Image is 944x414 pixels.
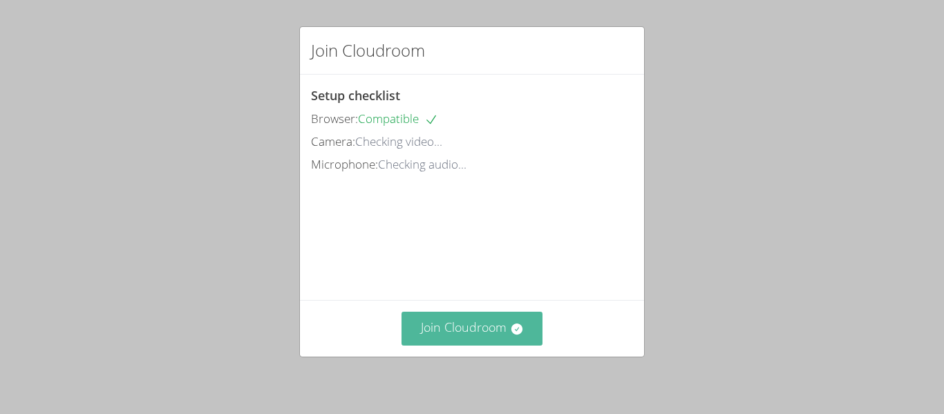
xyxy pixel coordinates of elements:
span: Checking video... [355,133,442,149]
button: Join Cloudroom [402,312,543,346]
span: Compatible [358,111,438,126]
span: Browser: [311,111,358,126]
span: Checking audio... [378,156,466,172]
span: Setup checklist [311,87,400,104]
span: Camera: [311,133,355,149]
span: Microphone: [311,156,378,172]
h2: Join Cloudroom [311,38,425,63]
